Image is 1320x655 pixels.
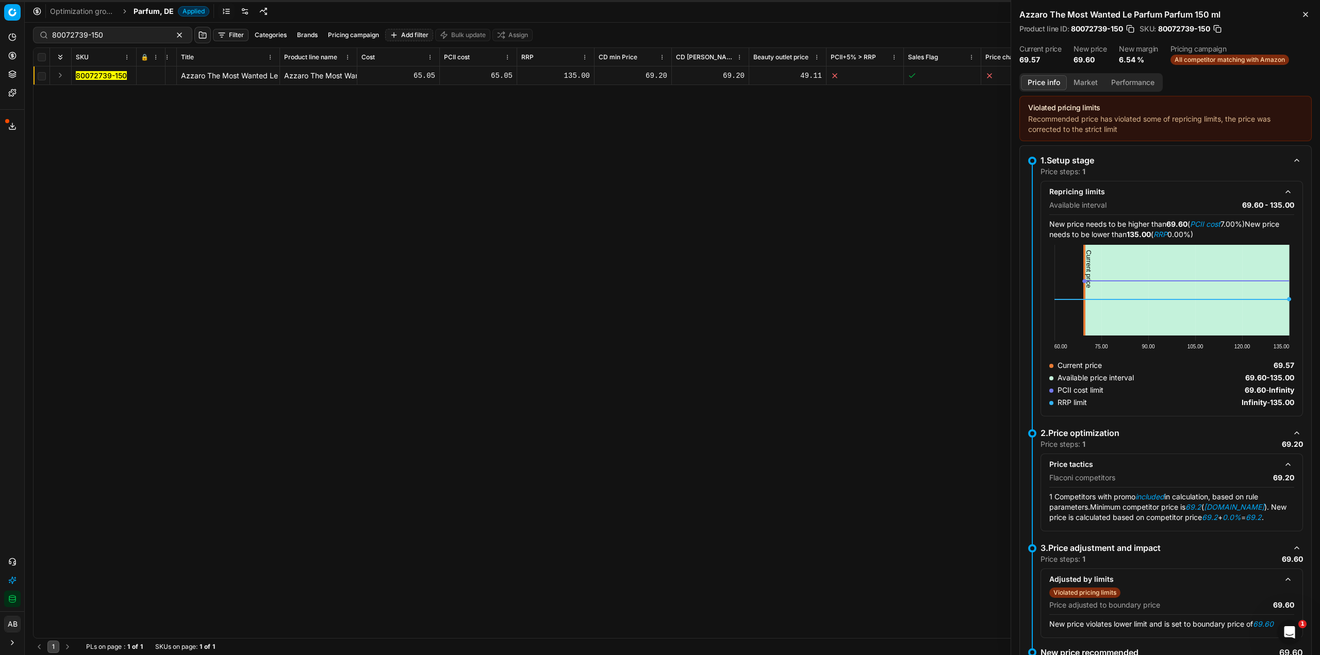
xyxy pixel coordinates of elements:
span: Sales Flag [908,53,938,61]
button: Brands [293,29,322,41]
div: 65.05 [444,71,513,81]
div: 65.05 [361,71,435,81]
div: Adjusted by limits [1049,574,1278,584]
a: Optimization groups [50,6,116,16]
span: SKU [76,53,89,61]
p: 69.20 [1282,439,1303,449]
button: Assign [492,29,533,41]
span: Minimum competitor price is ( ). New price is calculated based on competitor price + = . [1049,502,1286,522]
button: Performance [1104,75,1161,90]
strong: 69.60 [1166,220,1187,228]
span: Applied [178,6,209,16]
mark: 80072739-150 [76,71,127,80]
span: 1 Competitors with promo in calculation, based on rule parameters. [1049,492,1258,511]
h2: Azzaro The Most Wanted Le Parfum Parfum 150 ml [1019,8,1312,21]
div: RRP limit [1049,397,1087,408]
nav: breadcrumb [50,6,209,16]
span: Beauty outlet price [753,53,808,61]
span: CD [PERSON_NAME] [676,53,734,61]
div: - [1242,397,1294,408]
dd: 6.54 % [1119,55,1158,65]
p: 69.60 [1282,554,1303,564]
dd: 69.57 [1019,55,1061,65]
div: 135.00 [521,71,590,81]
strong: 1 [1082,555,1085,563]
em: RRP [1153,230,1167,239]
text: 75.00 [1095,344,1108,349]
em: included [1135,492,1164,501]
p: Flaconi competitors [1049,473,1115,483]
button: Pricing campaign [324,29,383,41]
em: 69.60 [1253,619,1274,628]
button: Expand [54,69,67,81]
div: Available price interval [1049,373,1134,383]
strong: of [132,643,138,651]
span: PLs on page [86,643,122,651]
span: RRP [521,53,534,61]
span: PCII cost [444,53,470,61]
strong: 135.00 [1270,373,1294,382]
span: SKUs on page : [155,643,197,651]
span: 1 [1298,620,1307,628]
button: Go to previous page [33,641,45,653]
button: Market [1067,75,1104,90]
div: Violated pricing limits [1028,103,1303,113]
p: Price steps: [1041,439,1085,449]
div: 1.Setup stage [1041,154,1286,166]
button: Add filter [385,29,433,41]
em: 69.2 [1202,513,1218,522]
span: Price change too high [985,53,1044,61]
button: Price info [1021,75,1067,90]
p: Available interval [1049,200,1107,210]
text: 105.00 [1187,344,1203,349]
div: Recommended price has violated some of repricing limits, the price was corrected to the strict limit [1028,114,1303,135]
div: Current price [1049,360,1102,371]
p: Price steps: [1041,166,1085,177]
strong: 135.00 [1270,398,1294,407]
div: Azzaro The Most Wanted Le Parfum Parfum 150 ml [284,71,353,81]
p: Price adjusted to boundary price [1049,600,1160,610]
dt: New price [1074,45,1107,53]
strong: 1 [1082,440,1085,448]
strong: 1 [140,643,143,651]
iframe: Intercom live chat [1277,620,1302,645]
strong: 1 [212,643,215,651]
strong: 1 [200,643,202,651]
strong: 69.57 [1274,361,1294,370]
strong: 1 [1082,167,1085,176]
div: 69.20 [599,71,667,81]
em: 69.2 [1185,502,1201,511]
p: Price steps: [1041,554,1085,564]
span: Product line name [284,53,337,61]
span: Parfum, DE [134,6,174,16]
span: PCII+5% > RRP [831,53,876,61]
span: New price violates lower limit and is set to boundary price of [1049,619,1274,628]
dd: 69.60 [1074,55,1107,65]
button: Expand all [54,51,67,63]
strong: 1 [127,643,130,651]
em: [DOMAIN_NAME] [1204,502,1264,511]
text: Current price [1085,250,1093,288]
text: 60.00 [1054,344,1067,349]
dt: Current price [1019,45,1061,53]
p: Violated pricing limits [1053,589,1116,597]
span: New price needs to be higher than ( 7.00%) [1049,220,1245,228]
text: 90.00 [1142,344,1154,349]
strong: Infinity [1269,385,1294,394]
div: : [86,643,143,651]
span: 80072739-150 [1158,24,1210,34]
span: Title [181,53,194,61]
strong: 69.60 - [1245,373,1270,382]
span: Azzaro The Most Wanted Le Parfum Parfum 150 ml [181,71,354,80]
div: 2.Price optimization [1041,427,1286,439]
em: 69.2 [1246,513,1262,522]
strong: of [204,643,210,651]
span: CD min Price [599,53,637,61]
button: Go to next page [61,641,74,653]
em: 0.0% [1223,513,1241,522]
dt: New margin [1119,45,1158,53]
button: 1 [47,641,59,653]
p: 69.20 [1273,473,1294,483]
div: 3.Price adjustment and impact [1041,542,1286,554]
strong: 69.60 [1245,385,1266,394]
